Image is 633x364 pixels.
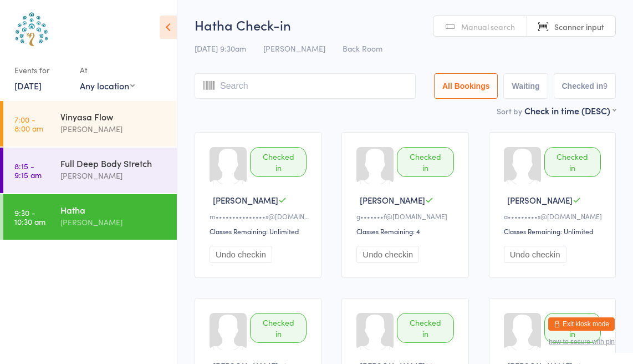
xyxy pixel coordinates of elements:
[195,73,416,99] input: Search
[60,216,167,229] div: [PERSON_NAME]
[549,338,615,346] button: how to secure with pin
[11,8,53,50] img: Australian School of Meditation & Yoga
[343,43,382,54] span: Back Room
[397,147,453,177] div: Checked in
[356,246,419,263] button: Undo checkin
[60,169,167,182] div: [PERSON_NAME]
[213,194,278,206] span: [PERSON_NAME]
[60,157,167,169] div: Full Deep Body Stretch
[507,194,573,206] span: [PERSON_NAME]
[80,61,135,79] div: At
[14,161,42,179] time: 8:15 - 9:15 am
[14,208,45,226] time: 9:30 - 10:30 am
[434,73,498,99] button: All Bookings
[497,105,522,117] label: Sort by
[524,104,616,117] div: Check in time (DESC)
[210,211,310,221] div: m•••••••••••••••s@[DOMAIN_NAME]
[356,211,457,221] div: g•••••••f@[DOMAIN_NAME]
[14,115,43,133] time: 7:00 - 8:00 am
[397,313,453,343] div: Checked in
[195,43,246,54] span: [DATE] 9:30am
[554,21,604,32] span: Scanner input
[356,226,457,236] div: Classes Remaining: 4
[503,73,548,99] button: Waiting
[195,16,616,34] h2: Hatha Check-in
[60,204,167,216] div: Hatha
[461,21,515,32] span: Manual search
[3,101,177,146] a: 7:00 -8:00 amVinyasa Flow[PERSON_NAME]
[60,110,167,123] div: Vinyasa Flow
[504,246,566,263] button: Undo checkin
[554,73,616,99] button: Checked in9
[544,313,601,343] div: Checked in
[263,43,325,54] span: [PERSON_NAME]
[80,79,135,92] div: Any location
[548,317,615,331] button: Exit kiosk mode
[210,246,272,263] button: Undo checkin
[544,147,601,177] div: Checked in
[60,123,167,135] div: [PERSON_NAME]
[250,147,307,177] div: Checked in
[504,226,604,236] div: Classes Remaining: Unlimited
[3,148,177,193] a: 8:15 -9:15 amFull Deep Body Stretch[PERSON_NAME]
[14,79,42,92] a: [DATE]
[360,194,425,206] span: [PERSON_NAME]
[210,226,310,236] div: Classes Remaining: Unlimited
[250,313,307,343] div: Checked in
[14,61,69,79] div: Events for
[603,82,608,90] div: 9
[3,194,177,240] a: 9:30 -10:30 amHatha[PERSON_NAME]
[504,211,604,221] div: a•••••••••s@[DOMAIN_NAME]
